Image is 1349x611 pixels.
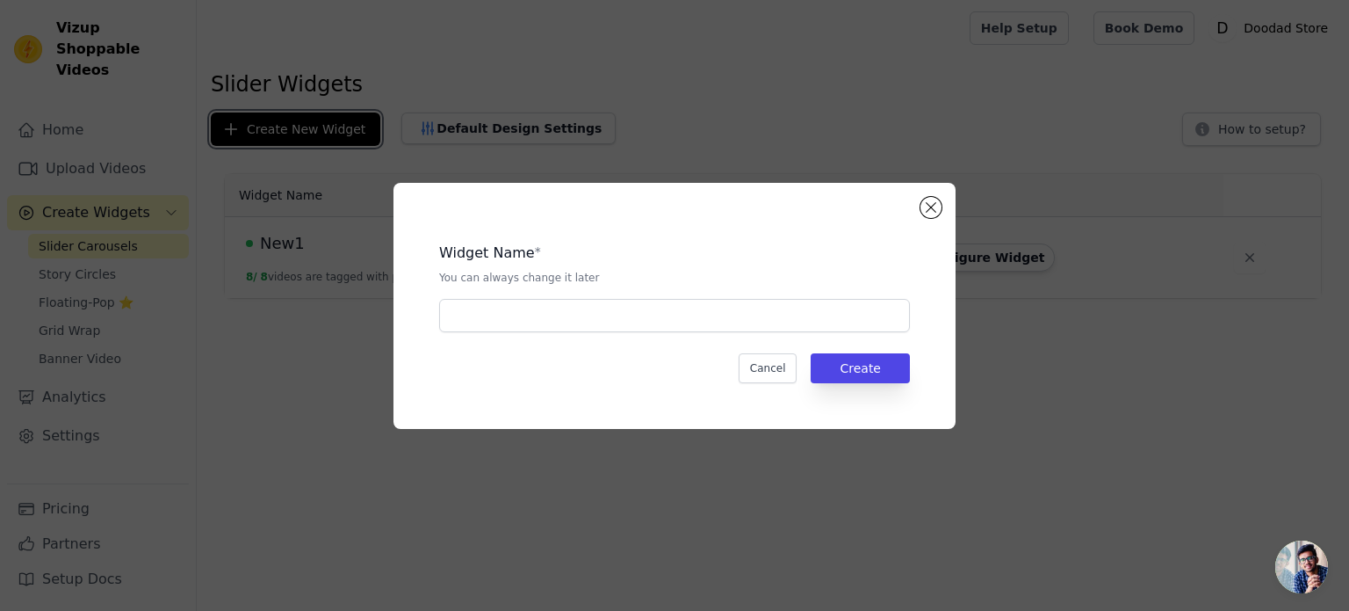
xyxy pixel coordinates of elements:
button: Cancel [739,353,797,383]
button: Close modal [920,197,941,218]
button: Create [811,353,910,383]
p: You can always change it later [439,271,910,285]
legend: Widget Name [439,243,535,264]
a: Open chat [1275,541,1328,593]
